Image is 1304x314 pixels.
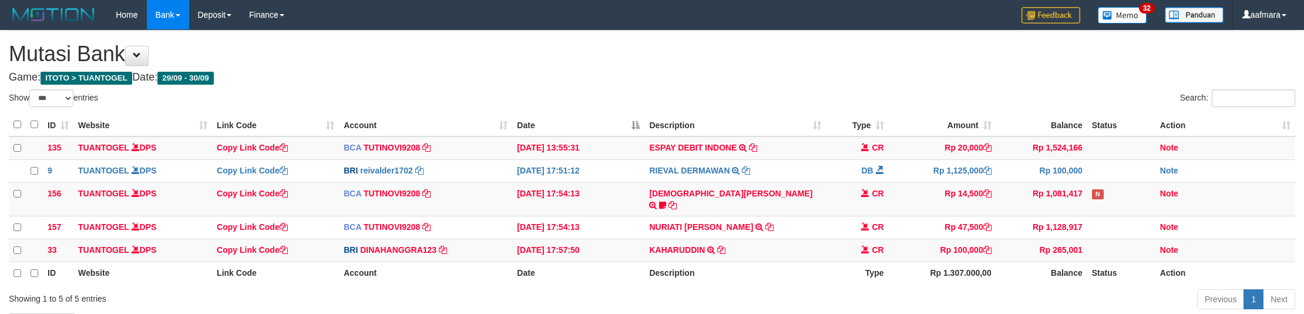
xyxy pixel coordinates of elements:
[73,239,212,262] td: DPS
[439,245,447,255] a: Copy DINAHANGGRA123 to clipboard
[512,113,644,136] th: Date: activate to sort column descending
[73,262,212,285] th: Website
[872,143,883,152] span: CR
[41,72,132,85] span: ITOTO > TUANTOGEL
[1160,189,1178,198] a: Note
[9,6,98,24] img: MOTION_logo.png
[889,113,996,136] th: Amount: activate to sort column ascending
[765,222,774,232] a: Copy NURIATI GANS to clipboard
[749,143,757,152] a: Copy ESPAY DEBIT INDONE to clipboard
[339,262,512,285] th: Account
[217,166,288,175] a: Copy Link Code
[826,262,889,285] th: Type
[217,143,288,152] a: Copy Link Code
[344,143,361,152] span: BCA
[512,216,644,239] td: [DATE] 17:54:13
[73,182,212,216] td: DPS
[826,113,889,136] th: Type: activate to sort column ascending
[983,245,992,255] a: Copy Rp 100,000 to clipboard
[1212,89,1295,107] input: Search:
[889,216,996,239] td: Rp 47,500
[996,136,1087,160] td: Rp 1,524,166
[339,113,512,136] th: Account: activate to sort column ascending
[512,159,644,182] td: [DATE] 17:51:12
[1165,7,1224,23] img: panduan.png
[344,245,358,255] span: BRI
[217,245,288,255] a: Copy Link Code
[48,166,52,175] span: 9
[1092,189,1104,199] span: Has Note
[78,166,129,175] a: TUANTOGEL
[512,262,644,285] th: Date
[1160,245,1178,255] a: Note
[78,189,129,198] a: TUANTOGEL
[78,245,129,255] a: TUANTOGEL
[344,166,358,175] span: BRI
[1021,7,1080,24] img: Feedback.jpg
[717,245,725,255] a: Copy KAHARUDDIN to clipboard
[996,216,1087,239] td: Rp 1,128,917
[78,222,129,232] a: TUANTOGEL
[983,222,992,232] a: Copy Rp 47,500 to clipboard
[983,143,992,152] a: Copy Rp 20,000 to clipboard
[872,245,883,255] span: CR
[983,166,992,175] a: Copy Rp 1,125,000 to clipboard
[217,189,288,198] a: Copy Link Code
[364,189,420,198] a: TUTINOVI9208
[73,136,212,160] td: DPS
[48,189,61,198] span: 156
[9,89,98,107] label: Show entries
[212,262,339,285] th: Link Code
[861,166,873,175] span: DB
[364,143,420,152] a: TUTINOVI9208
[364,222,420,232] a: TUTINOVI9208
[872,222,883,232] span: CR
[649,245,705,255] a: KAHARUDDIN
[889,159,996,182] td: Rp 1,125,000
[742,166,750,175] a: Copy RIEVAL DERMAWAN to clipboard
[644,113,825,136] th: Description: activate to sort column ascending
[649,222,753,232] a: NURIATI [PERSON_NAME]
[78,143,129,152] a: TUANTOGEL
[360,166,413,175] a: reivalder1702
[344,189,361,198] span: BCA
[649,189,812,198] a: [DEMOGRAPHIC_DATA][PERSON_NAME]
[996,159,1087,182] td: Rp 100,000
[1098,7,1147,24] img: Button%20Memo.svg
[1160,222,1178,232] a: Note
[212,113,339,136] th: Link Code: activate to sort column ascending
[73,216,212,239] td: DPS
[415,166,424,175] a: Copy reivalder1702 to clipboard
[1160,143,1178,152] a: Note
[43,262,73,285] th: ID
[889,182,996,216] td: Rp 14,500
[422,189,431,198] a: Copy TUTINOVI9208 to clipboard
[73,113,212,136] th: Website: activate to sort column ascending
[43,113,73,136] th: ID: activate to sort column ascending
[9,72,1295,83] h4: Game: Date:
[996,113,1087,136] th: Balance
[512,136,644,160] td: [DATE] 13:55:31
[1160,166,1178,175] a: Note
[889,136,996,160] td: Rp 20,000
[996,239,1087,262] td: Rp 265,001
[9,288,535,305] div: Showing 1 to 5 of 5 entries
[1243,289,1263,309] a: 1
[889,239,996,262] td: Rp 100,000
[1263,289,1295,309] a: Next
[422,222,431,232] a: Copy TUTINOVI9208 to clipboard
[512,182,644,216] td: [DATE] 17:54:13
[872,189,883,198] span: CR
[344,222,361,232] span: BCA
[996,182,1087,216] td: Rp 1,081,417
[360,245,436,255] a: DINAHANGGRA123
[1087,262,1155,285] th: Status
[73,159,212,182] td: DPS
[649,166,730,175] a: RIEVAL DERMAWAN
[644,262,825,285] th: Description
[649,143,737,152] a: ESPAY DEBIT INDONE
[1155,262,1295,285] th: Action
[422,143,431,152] a: Copy TUTINOVI9208 to clipboard
[889,262,996,285] th: Rp 1.307.000,00
[1139,3,1155,14] span: 32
